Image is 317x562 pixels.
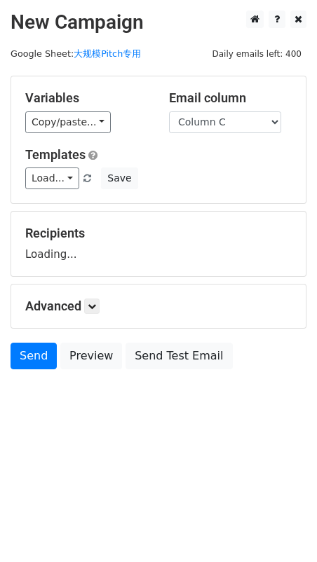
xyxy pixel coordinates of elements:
[25,226,292,241] h5: Recipients
[126,343,232,369] a: Send Test Email
[207,46,306,62] span: Daily emails left: 400
[25,167,79,189] a: Load...
[169,90,292,106] h5: Email column
[11,343,57,369] a: Send
[101,167,137,189] button: Save
[25,226,292,262] div: Loading...
[11,48,141,59] small: Google Sheet:
[25,90,148,106] h5: Variables
[60,343,122,369] a: Preview
[207,48,306,59] a: Daily emails left: 400
[25,299,292,314] h5: Advanced
[74,48,141,59] a: 大规模Pitch专用
[11,11,306,34] h2: New Campaign
[25,147,86,162] a: Templates
[25,111,111,133] a: Copy/paste...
